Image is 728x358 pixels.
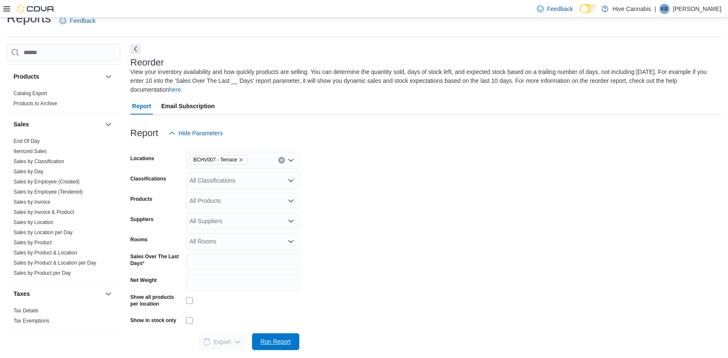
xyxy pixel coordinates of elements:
[252,333,299,350] button: Run Report
[14,270,71,276] span: Sales by Product per Day
[130,57,164,68] h3: Reorder
[14,90,47,97] span: Catalog Export
[14,307,38,314] span: Tax Details
[673,4,721,14] p: [PERSON_NAME]
[130,236,148,243] label: Rooms
[130,175,166,182] label: Classifications
[287,238,294,245] button: Open list of options
[7,306,120,329] div: Taxes
[287,177,294,184] button: Open list of options
[14,148,47,154] a: Itemized Sales
[14,260,96,266] span: Sales by Product & Location per Day
[198,333,246,350] button: LoadingExport
[56,12,99,29] a: Feedback
[202,337,211,347] span: Loading
[14,199,50,205] span: Sales by Invoice
[14,100,57,107] span: Products to Archive
[14,318,49,324] a: Tax Exemptions
[130,277,157,284] label: Net Weight
[260,337,291,346] span: Run Report
[287,197,294,204] button: Open list of options
[130,155,154,162] label: Locations
[14,120,102,128] button: Sales
[14,159,64,164] a: Sales by Classification
[130,294,183,307] label: Show all products per location
[14,250,77,256] a: Sales by Product & Location
[14,219,54,226] span: Sales by Location
[161,98,215,115] span: Email Subscription
[14,249,77,256] span: Sales by Product & Location
[130,216,154,223] label: Suppliers
[661,4,668,14] span: KB
[70,16,95,25] span: Feedback
[103,71,114,82] button: Products
[7,136,120,281] div: Sales
[203,333,241,350] span: Export
[14,239,52,246] span: Sales by Product
[130,196,152,202] label: Products
[547,5,573,13] span: Feedback
[14,178,80,185] span: Sales by Employee (Created)
[14,209,74,215] a: Sales by Invoice & Product
[287,218,294,224] button: Open list of options
[238,157,244,162] button: Remove BCHV007 - Terrace from selection in this group
[130,253,183,267] label: Sales Over The Last Days
[179,129,223,137] span: Hide Parameters
[14,219,54,225] a: Sales by Location
[14,308,38,314] a: Tax Details
[14,290,102,298] button: Taxes
[14,101,57,107] a: Products to Archive
[14,229,73,236] span: Sales by Location per Day
[14,317,49,324] span: Tax Exemptions
[612,4,651,14] p: Hive Cannabis
[130,317,176,324] label: Show in stock only
[7,10,51,27] h1: Reports
[14,199,50,205] a: Sales by Invoice
[533,0,576,17] a: Feedback
[132,98,151,115] span: Report
[14,189,83,195] a: Sales by Employee (Tendered)
[165,125,226,142] button: Hide Parameters
[278,157,285,164] button: Clear input
[14,290,30,298] h3: Taxes
[14,90,47,96] a: Catalog Export
[17,5,55,13] img: Cova
[130,128,158,138] h3: Report
[130,68,717,94] div: View your inventory availability and how quickly products are selling. You can determine the quan...
[579,4,597,13] input: Dark Mode
[14,158,64,165] span: Sales by Classification
[14,148,47,155] span: Itemized Sales
[14,169,43,175] a: Sales by Day
[189,155,248,164] span: BCHV007 - Terrace
[169,86,181,93] a: here
[103,119,114,129] button: Sales
[193,156,237,164] span: BCHV007 - Terrace
[14,240,52,246] a: Sales by Product
[14,72,102,81] button: Products
[7,88,120,112] div: Products
[14,189,83,195] span: Sales by Employee (Tendered)
[14,168,43,175] span: Sales by Day
[654,4,656,14] p: |
[130,44,141,54] button: Next
[14,72,39,81] h3: Products
[14,138,40,144] a: End Of Day
[14,260,96,266] a: Sales by Product & Location per Day
[287,157,294,164] button: Open list of options
[14,270,71,276] a: Sales by Product per Day
[103,289,114,299] button: Taxes
[659,4,669,14] div: Kait Becker
[14,179,80,185] a: Sales by Employee (Created)
[14,120,29,128] h3: Sales
[14,230,73,235] a: Sales by Location per Day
